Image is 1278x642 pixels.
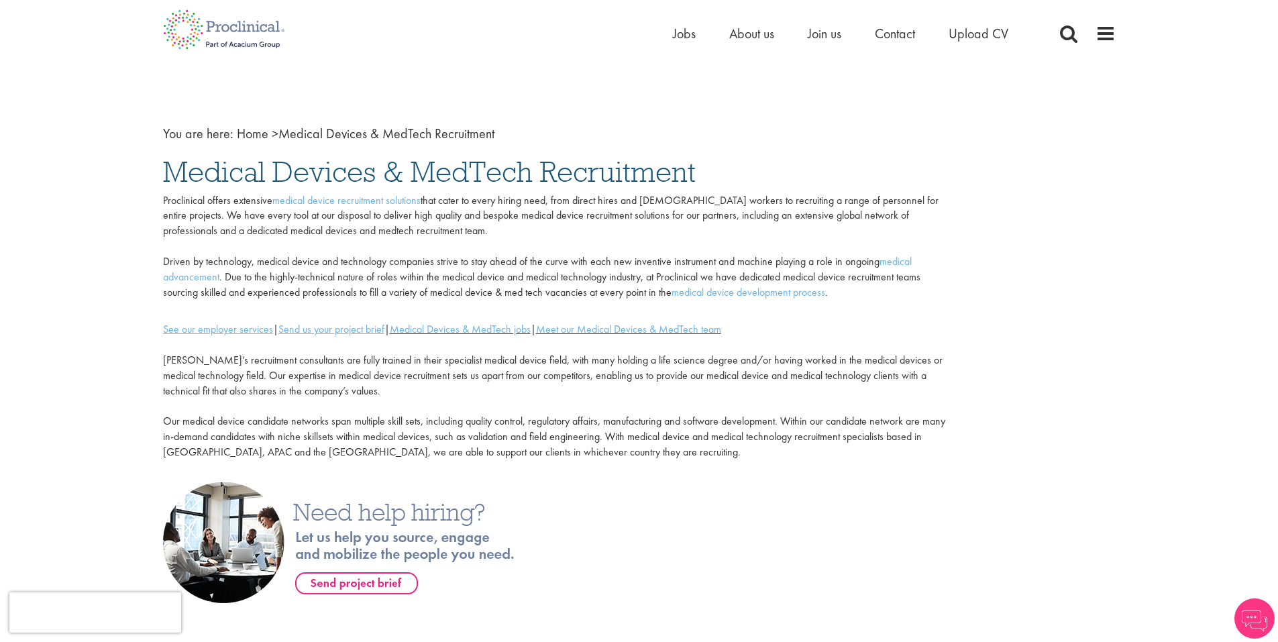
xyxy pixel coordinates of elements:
[237,125,268,142] a: breadcrumb link to Home
[808,25,841,42] a: Join us
[163,193,953,301] p: Proclinical offers extensive that cater to every hiring need, from direct hires and [DEMOGRAPHIC_...
[163,254,912,284] a: medical advancement
[672,285,825,299] a: medical device development process
[9,592,181,633] iframe: reCAPTCHA
[163,337,953,476] p: [PERSON_NAME]’s recruitment consultants are fully trained in their specialist medical device fiel...
[163,322,273,336] a: See our employer services
[536,322,721,336] a: Meet our Medical Devices & MedTech team
[390,322,531,336] a: Medical Devices & MedTech jobs
[1234,598,1275,639] img: Chatbot
[272,193,421,207] a: medical device recruitment solutions
[237,125,494,142] span: Medical Devices & MedTech Recruitment
[278,322,384,336] a: Send us your project brief
[729,25,774,42] a: About us
[673,25,696,42] a: Jobs
[875,25,915,42] a: Contact
[163,322,953,337] div: | | |
[163,125,233,142] span: You are here:
[949,25,1008,42] a: Upload CV
[272,125,278,142] span: >
[163,154,696,190] span: Medical Devices & MedTech Recruitment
